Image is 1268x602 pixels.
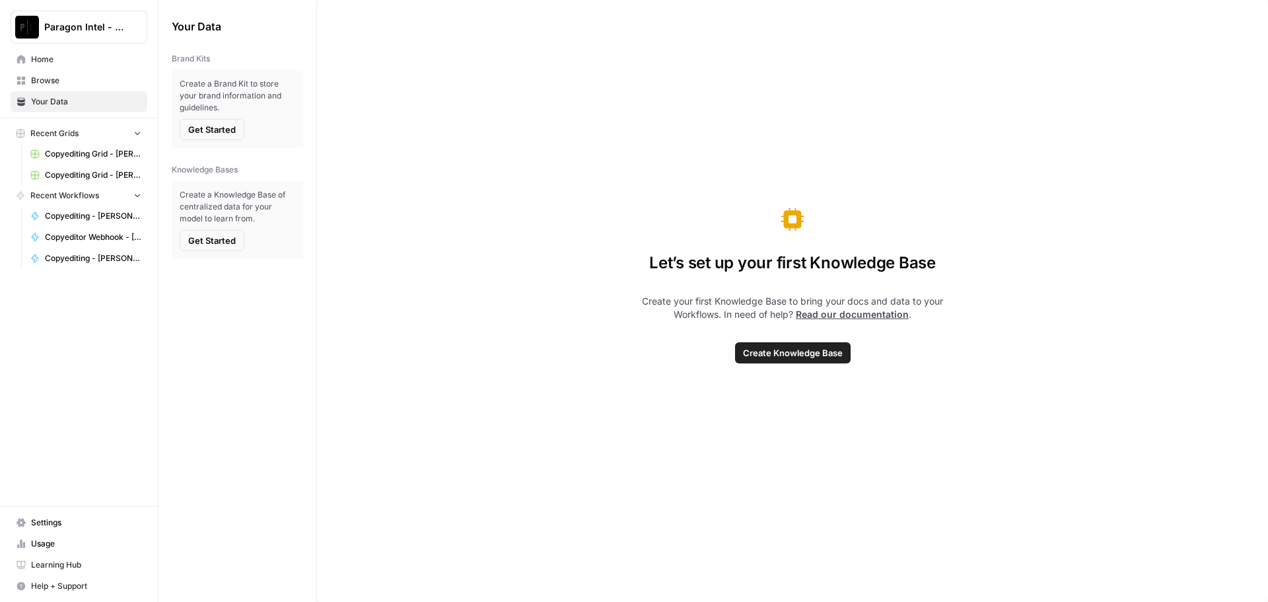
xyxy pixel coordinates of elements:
[623,295,962,321] span: Create your first Knowledge Base to bring your docs and data to your Workflows. In need of help? .
[31,54,141,65] span: Home
[180,189,295,225] span: Create a Knowledge Base of centralized data for your model to learn from.
[11,70,147,91] a: Browse
[31,559,141,571] span: Learning Hub
[172,53,210,65] span: Brand Kits
[45,231,141,243] span: Copyeditor Webhook - [PERSON_NAME]
[30,190,99,202] span: Recent Workflows
[24,143,147,165] a: Copyediting Grid - [PERSON_NAME]
[24,206,147,227] a: Copyediting - [PERSON_NAME]
[11,512,147,533] a: Settings
[743,346,843,359] span: Create Knowledge Base
[11,49,147,70] a: Home
[11,554,147,576] a: Learning Hub
[11,576,147,597] button: Help + Support
[45,210,141,222] span: Copyediting - [PERSON_NAME]
[649,252,936,274] span: Let’s set up your first Knowledge Base
[735,342,851,363] button: Create Knowledge Base
[172,164,238,176] span: Knowledge Bases
[172,19,287,34] span: Your Data
[11,124,147,143] button: Recent Grids
[24,165,147,186] a: Copyediting Grid - [PERSON_NAME]
[180,119,244,140] button: Get Started
[11,91,147,112] a: Your Data
[31,580,141,592] span: Help + Support
[45,169,141,181] span: Copyediting Grid - [PERSON_NAME]
[180,78,295,114] span: Create a Brand Kit to store your brand information and guidelines.
[24,227,147,248] a: Copyeditor Webhook - [PERSON_NAME]
[31,538,141,550] span: Usage
[24,248,147,269] a: Copyediting - [PERSON_NAME]
[796,309,909,320] a: Read our documentation
[11,11,147,44] button: Workspace: Paragon Intel - Copyediting
[11,186,147,206] button: Recent Workflows
[188,123,236,136] span: Get Started
[45,252,141,264] span: Copyediting - [PERSON_NAME]
[31,75,141,87] span: Browse
[11,533,147,554] a: Usage
[188,234,236,247] span: Get Started
[31,96,141,108] span: Your Data
[180,230,244,251] button: Get Started
[15,15,39,39] img: Paragon Intel - Copyediting Logo
[30,128,79,139] span: Recent Grids
[31,517,141,529] span: Settings
[44,20,124,34] span: Paragon Intel - Copyediting
[45,148,141,160] span: Copyediting Grid - [PERSON_NAME]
